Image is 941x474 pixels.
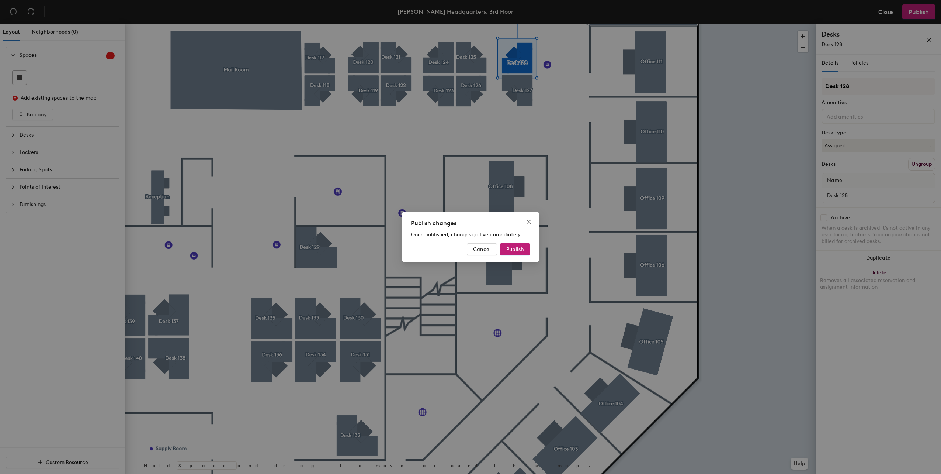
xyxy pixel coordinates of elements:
button: Cancel [467,243,497,255]
span: close [526,219,532,225]
div: Publish changes [411,219,530,228]
span: Close [523,219,535,225]
span: Cancel [473,246,491,253]
span: Once published, changes go live immediately [411,231,521,238]
button: Close [523,216,535,228]
button: Publish [500,243,530,255]
span: Publish [506,246,524,253]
